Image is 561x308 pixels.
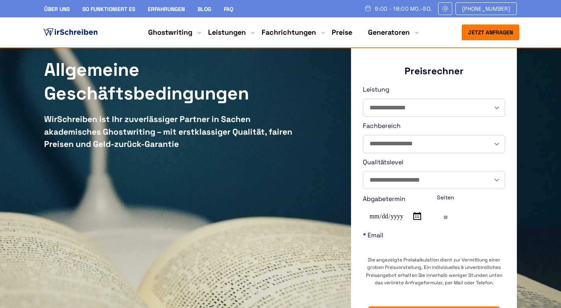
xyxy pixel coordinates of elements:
[363,256,505,287] div: Die angezeigte Preiskalkulation dient zur Vermittlung einer groben Preisvorstellung. Ein individu...
[363,135,505,153] select: Fachbereich
[363,85,505,117] label: Leistung
[197,6,211,13] a: Blog
[363,65,505,77] div: Preisrechner
[364,5,372,11] img: Schedule
[363,171,505,189] select: Qualitätslevel
[462,6,510,12] span: [PHONE_NUMBER]
[332,28,352,37] a: Preise
[363,230,505,252] label: * Email
[363,244,489,252] input: * Email
[42,26,99,38] img: logo ghostwriter-österreich
[363,194,431,226] label: Abgabetermin
[375,6,432,12] span: 9:00 - 18:00 Mo.-So.
[44,58,300,105] h1: Allgemeine Geschäftsbedingungen
[363,99,505,116] select: Leistung
[363,157,505,190] label: Qualitätslevel
[148,6,185,13] a: Erfahrungen
[363,121,505,153] label: Fachbereich
[363,208,424,225] input: Abgabetermin
[455,2,517,15] a: [PHONE_NUMBER]
[82,6,135,13] a: So funktioniert es
[224,6,233,13] a: FAQ
[262,28,316,37] a: Fachrichtungen
[437,193,505,202] span: Seiten
[462,24,519,40] button: Jetzt anfragen
[44,6,70,13] a: Über uns
[208,28,246,37] a: Leistungen
[442,6,449,12] img: Email
[368,28,410,37] a: Generatoren
[148,28,192,37] a: Ghostwriting
[44,113,300,150] div: WirSchreiben ist Ihr zuverlässiger Partner in Sachen akademisches Ghostwriting – mit erstklassige...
